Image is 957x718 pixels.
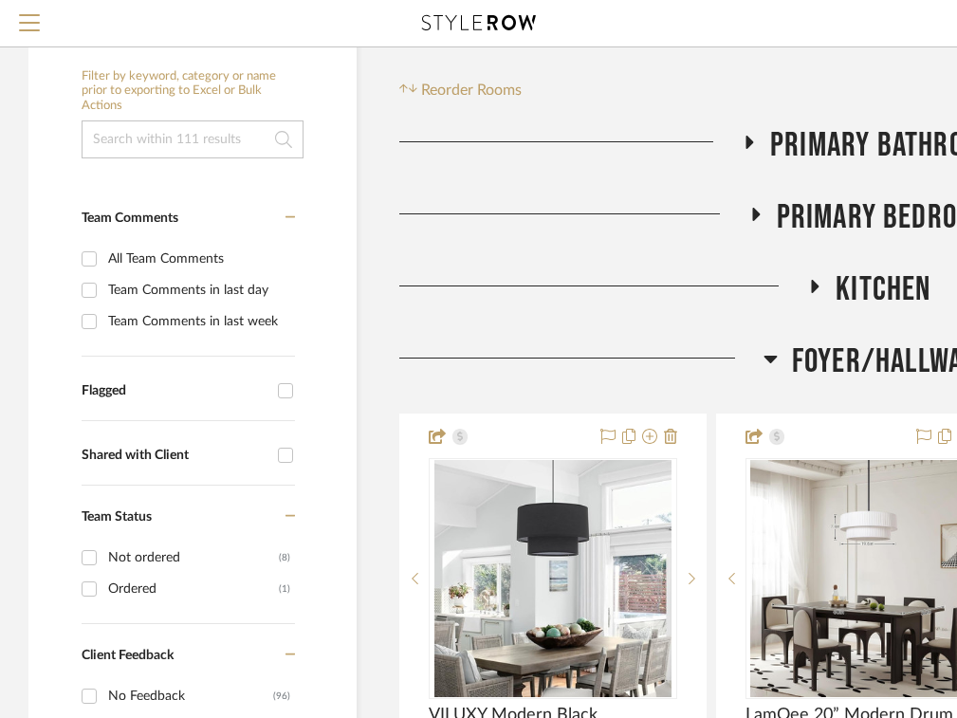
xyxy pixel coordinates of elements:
span: Reorder Rooms [421,79,522,101]
button: Close [314,12,352,50]
div: Not ordered [108,543,279,573]
div: Team Comments in last week [108,306,290,337]
span: Client Feedback [82,649,174,662]
img: VILUXY Modern Black Chandelier Fabric Pendant Light Fixture Double Drum Shade Hanging Ceiling Cha... [434,460,672,697]
div: Flagged [82,383,268,399]
div: (1) [279,574,290,604]
div: (96) [273,681,290,711]
div: (8) [279,543,290,573]
h6: Filter by keyword, category or name prior to exporting to Excel or Bulk Actions [82,69,304,114]
div: No Feedback [108,681,273,711]
div: All Team Comments [108,244,290,274]
div: Shared with Client [82,448,268,464]
span: Team Comments [82,212,178,225]
button: Reorder Rooms [399,79,522,101]
span: Kitchen [836,269,930,310]
input: Search within 111 results [82,120,304,158]
div: Team Comments in last day [108,275,290,305]
span: Team Status [82,510,152,524]
div: Ordered [108,574,279,604]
